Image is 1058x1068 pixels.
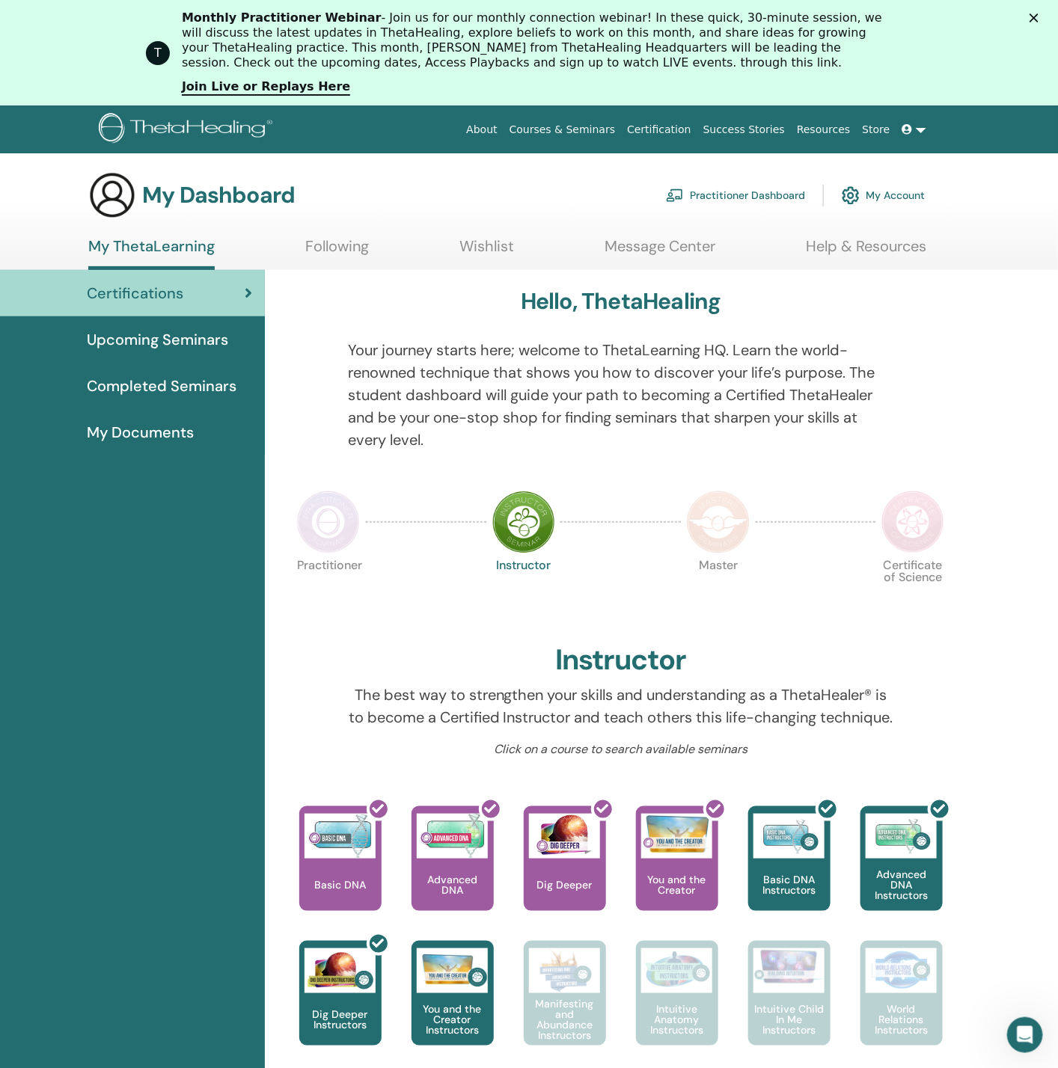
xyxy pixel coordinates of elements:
h3: Hello, ThetaHealing [521,288,721,315]
a: Join Live or Replays Here [182,79,350,96]
p: Instructor [492,559,555,622]
p: Intuitive Child In Me Instructors [748,1004,831,1035]
p: Basic DNA Instructors [748,874,831,895]
img: Advanced DNA Instructors [866,814,937,859]
a: Success Stories [697,116,791,144]
img: World Relations Instructors [866,948,937,993]
p: Advanced DNA Instructors [860,869,943,900]
img: Basic DNA [305,814,376,859]
img: generic-user-icon.jpg [88,171,136,219]
a: Practitioner Dashboard [666,179,805,212]
p: The best way to strengthen your skills and understanding as a ThetaHealer® is to become a Certifi... [348,684,893,728]
p: Certificate of Science [881,559,944,622]
div: Profile image for ThetaHealing [146,41,170,65]
img: Dig Deeper Instructors [305,948,376,993]
img: You and the Creator Instructors [417,948,488,993]
p: Practitioner [297,559,360,622]
a: Dig Deeper Dig Deeper [524,806,606,941]
h3: My Dashboard [142,182,295,209]
p: World Relations Instructors [860,1004,943,1035]
a: Advanced DNA Advanced DNA [412,806,494,941]
p: Manifesting and Abundance Instructors [524,998,606,1040]
p: Click on a course to search available seminars [348,740,893,758]
a: Store [857,116,896,144]
img: Master [687,491,750,553]
img: Basic DNA Instructors [753,814,825,859]
a: Wishlist [459,237,514,266]
img: Dig Deeper [529,814,600,859]
p: Your journey starts here; welcome to ThetaLearning HQ. Learn the world-renowned technique that sh... [348,339,893,451]
iframe: Intercom live chat [1007,1017,1043,1053]
img: Intuitive Anatomy Instructors [641,948,712,993]
p: Advanced DNA [412,874,494,895]
img: Intuitive Child In Me Instructors [753,948,825,985]
img: Practitioner [297,491,360,553]
p: Master [687,559,750,622]
a: My ThetaLearning [88,237,215,270]
a: Advanced DNA Instructors Advanced DNA Instructors [860,806,943,941]
span: Upcoming Seminars [87,328,228,351]
span: Completed Seminars [87,375,236,397]
a: Basic DNA Instructors Basic DNA Instructors [748,806,831,941]
img: Advanced DNA [417,814,488,859]
img: chalkboard-teacher.svg [666,188,684,202]
img: You and the Creator [641,814,712,855]
a: About [460,116,503,144]
b: Monthly Practitioner Webinar [182,10,382,25]
a: Following [305,237,369,266]
img: logo.png [99,113,278,147]
p: Dig Deeper Instructors [299,1009,382,1030]
h2: Instructor [555,643,686,678]
a: Courses & Seminars [504,116,622,144]
img: cog.svg [842,182,860,208]
a: Basic DNA Basic DNA [299,806,382,941]
a: Help & Resources [806,237,926,266]
div: Schließen [1030,13,1045,22]
p: You and the Creator [636,874,718,895]
div: - Join us for our monthly connection webinar! In these quick, 30-minute session, we will discuss ... [182,10,888,70]
a: Resources [791,116,857,144]
a: Message Center [605,237,715,266]
span: My Documents [87,421,194,444]
span: Certifications [87,282,183,304]
a: My Account [842,179,925,212]
img: Instructor [492,491,555,553]
p: Dig Deeper [531,880,599,890]
p: You and the Creator Instructors [412,1004,494,1035]
img: Manifesting and Abundance Instructors [529,948,600,993]
a: You and the Creator You and the Creator [636,806,718,941]
img: Certificate of Science [881,491,944,553]
a: Certification [621,116,697,144]
p: Intuitive Anatomy Instructors [636,1004,718,1035]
